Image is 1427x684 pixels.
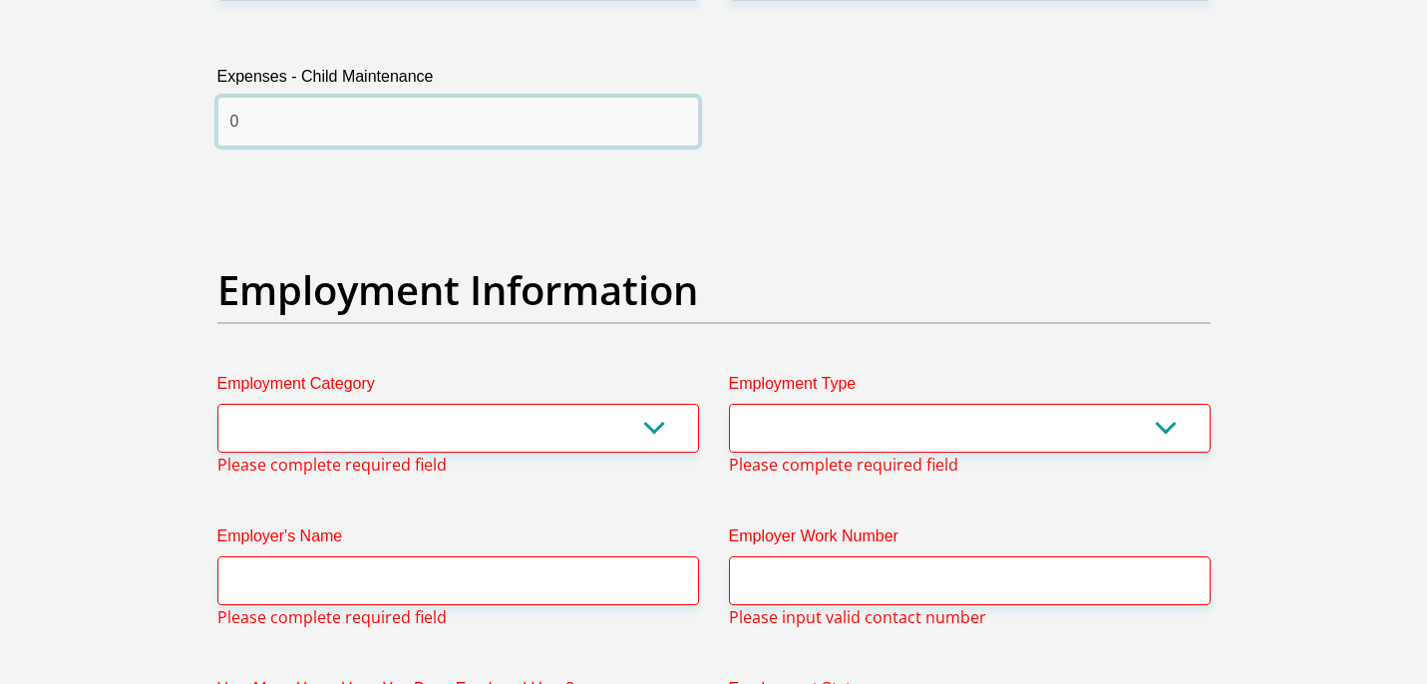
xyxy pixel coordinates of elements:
span: Please complete required field [217,605,447,629]
label: Employment Type [729,372,1211,404]
input: Expenses - Child Maintenance [217,97,699,146]
label: Employer Work Number [729,524,1211,556]
input: Employer Work Number [729,556,1211,605]
label: Expenses - Child Maintenance [217,65,699,97]
input: Employer's Name [217,556,699,605]
h2: Employment Information [217,266,1211,314]
span: Please complete required field [729,453,958,477]
span: Please complete required field [217,453,447,477]
label: Employer's Name [217,524,699,556]
span: Please input valid contact number [729,605,986,629]
label: Employment Category [217,372,699,404]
